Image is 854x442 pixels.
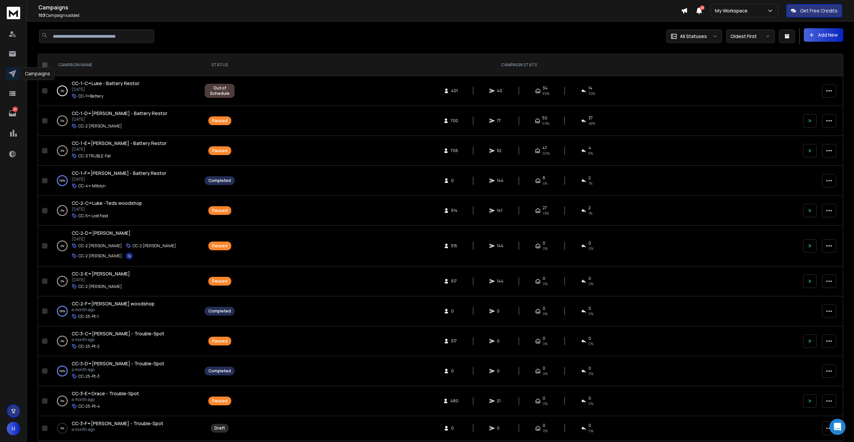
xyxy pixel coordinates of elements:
p: 0 % [61,87,64,94]
span: 14 [588,85,592,91]
span: 517 [451,338,458,344]
span: 0 [451,368,458,374]
span: 52 [497,148,504,153]
a: CC-1-D=[PERSON_NAME] - Battery Restor [72,110,167,117]
span: 0% [543,428,548,434]
div: Paused [212,398,228,404]
p: CC-2 [PERSON_NAME] [133,243,176,249]
span: 0 [588,336,591,341]
div: Completed [208,368,231,374]
span: 0 [543,241,545,246]
span: 1 % [588,181,592,186]
p: 0 % [61,398,64,404]
p: CC-2 [PERSON_NAME] [78,284,122,289]
span: 0 [497,368,504,374]
span: 27 [543,205,547,211]
th: STATUS [201,54,239,76]
span: 0% [543,311,548,317]
span: 0 % [543,401,548,406]
span: 514 [451,208,458,213]
div: Paused [212,208,228,213]
p: [DATE] [72,117,167,122]
span: 0 % [543,281,548,287]
p: Get Free Credits [800,7,838,14]
p: 100 % [59,177,65,184]
span: 480 [450,398,458,404]
a: CC-1-C=Luke - Battery Restor [72,80,139,87]
p: [DATE] [72,87,139,92]
span: CC-1-E=[PERSON_NAME] - Battery Restor [72,140,167,146]
button: +4 [126,253,133,259]
a: CC-2-F=[PERSON_NAME] woodshop [72,300,155,307]
p: 100 % [59,368,65,374]
span: 144 [497,279,504,284]
a: CC-3-C=[PERSON_NAME] - Trouble-Spot [72,330,164,337]
span: 40 [497,88,504,94]
p: CC-25-Pt-2 [78,344,100,349]
td: 100%CC-3-D=[PERSON_NAME] - Trouble-Spota month agoCC-25-Pt-3 [50,356,201,386]
span: 0 [451,308,458,314]
span: 0 [497,426,504,431]
a: 87 [6,107,19,120]
span: CC-3-D=[PERSON_NAME] - Trouble-Spot [72,360,164,367]
span: 21 [497,398,504,404]
span: 700 [451,118,458,123]
span: 35 % [588,91,595,96]
p: [DATE] [72,277,130,283]
span: 0 [588,366,591,371]
td: 0%CC-3-E=Grace - Trouble-Spota month agoCC-25-Pt-4 [50,386,201,416]
a: CC-1-E=[PERSON_NAME] - Battery Restor [72,140,167,147]
span: 85 % [543,91,549,96]
span: 0% [588,311,593,317]
p: CC-3 TRUBLE-Fat [78,153,111,159]
span: 2 [588,205,591,211]
p: 0 % [61,117,64,124]
span: 0 [543,423,545,428]
span: 144 [497,243,504,249]
span: 706 [451,148,458,153]
a: CC-3-E=Grace - Trouble-Spot [72,390,139,397]
span: 0 [588,423,591,428]
td: 100%CC-2-F=[PERSON_NAME] woodshopa month agoCC-25-Pt-1 [50,296,201,326]
span: 0 [543,336,545,341]
div: Paused [212,148,228,153]
span: 0 [451,426,458,431]
td: 100%CC-1-F=[PERSON_NAME] - Battery Restor[DATE]CC-4= Mitolyn [50,166,201,196]
span: CC-1-C=Luke - Battery Restor [72,80,139,86]
p: My Workspace [715,7,750,14]
td: 0%CC-1-C=Luke - Battery Restor[DATE]CC-1=Battery [50,76,201,106]
td: 0%CC-3-C=[PERSON_NAME] - Trouble-Spota month agoCC-25-Pt-2 [50,326,201,356]
span: 401 [451,88,458,94]
td: 0%CC-1-E=[PERSON_NAME] - Battery Restor[DATE]CC-3 TRUBLE-Fat [50,136,201,166]
a: CC-2-C=Luke -Teds woodshop [72,200,142,207]
span: CC-1-F=[PERSON_NAME] - Battery Restor [72,170,166,176]
span: 48 % [588,121,595,126]
p: 0 % [61,338,64,344]
span: H [7,422,20,435]
a: CC-2-E=[PERSON_NAME] [72,270,130,277]
span: 0 [543,306,545,311]
div: Campaigns [21,67,55,80]
span: CC-2-D=[PERSON_NAME] [72,230,131,236]
p: [DATE] [72,236,194,242]
span: 0 [543,276,545,281]
span: 0 % [588,246,593,251]
span: 1 % [588,211,592,216]
span: 0% [588,341,593,346]
div: Paused [212,118,228,123]
span: 0% [543,371,548,376]
div: Open Intercom Messenger [829,419,846,435]
span: 515 [451,243,458,249]
div: Completed [208,308,231,314]
p: 0 % [61,147,64,154]
td: 0%CC-3-F=[PERSON_NAME] - Trouble-Spota month ago [50,416,201,441]
div: Completed [208,178,231,183]
span: 47 [542,145,547,151]
span: 0 [543,396,545,401]
span: 50 [542,115,547,121]
p: [DATE] [72,207,142,212]
span: 0 [588,276,591,281]
span: 0 % [543,246,548,251]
